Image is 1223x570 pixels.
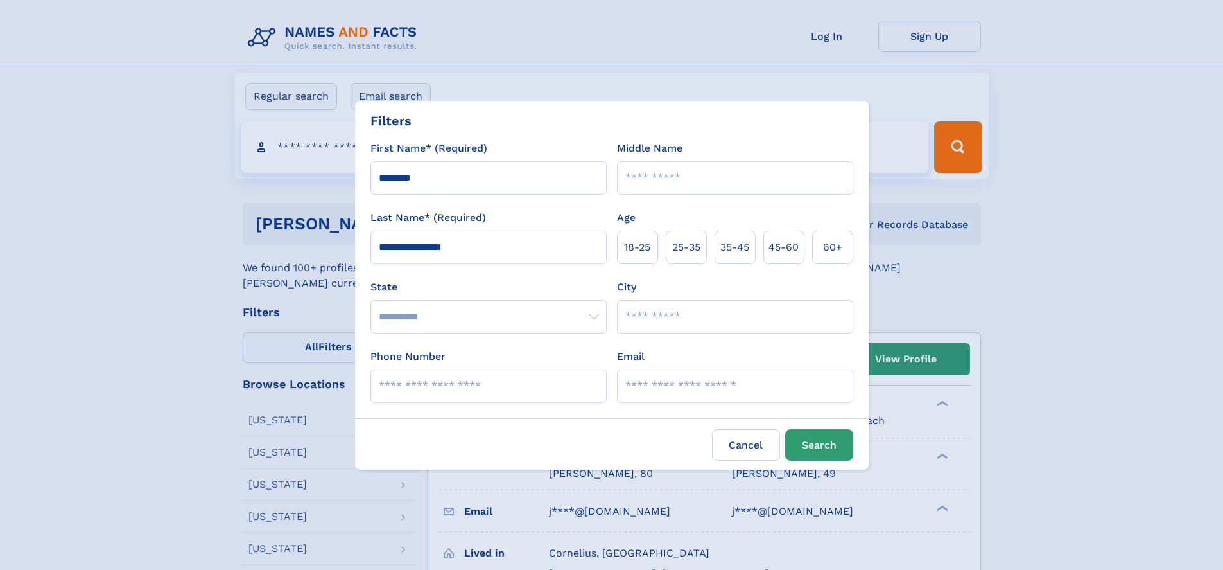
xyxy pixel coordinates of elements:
span: 35‑45 [720,240,749,255]
label: Middle Name [617,141,682,156]
label: First Name* (Required) [370,141,487,156]
span: 18‑25 [624,240,650,255]
span: 45‑60 [768,240,799,255]
span: 25‑35 [672,240,700,255]
label: City [617,280,636,295]
span: 60+ [823,240,842,255]
div: Filters [370,111,412,130]
label: Age [617,210,636,226]
label: Cancel [712,429,780,461]
label: Phone Number [370,349,446,364]
button: Search [785,429,853,461]
label: Last Name* (Required) [370,210,486,226]
label: Email [617,349,645,364]
label: State [370,280,607,295]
